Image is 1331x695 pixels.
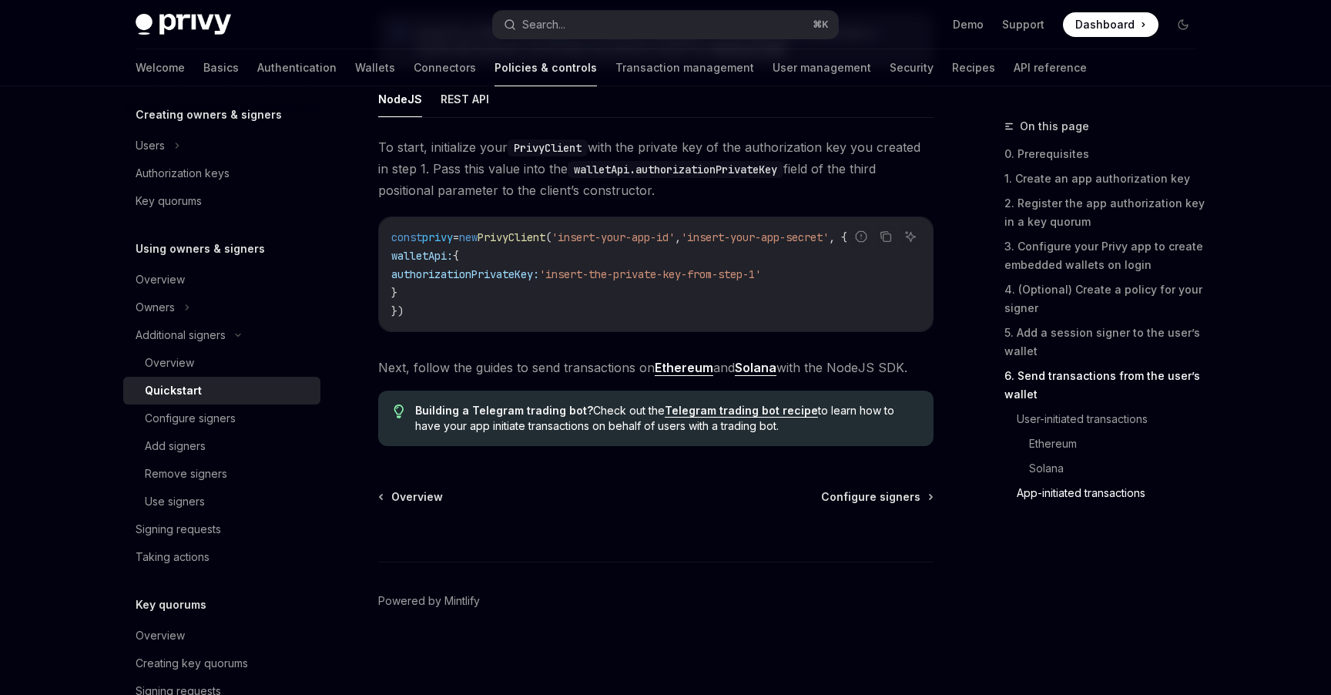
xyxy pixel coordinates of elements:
div: Signing requests [136,520,221,539]
a: 4. (Optional) Create a policy for your signer [1004,277,1208,321]
button: Ask AI [900,227,920,247]
a: Demo [953,17,984,32]
span: const [391,230,422,244]
span: 'insert-your-app-secret' [681,230,829,244]
a: Powered by Mintlify [378,593,480,609]
img: dark logo [136,14,231,35]
span: ( [545,230,552,244]
div: Creating key quorums [136,654,248,673]
a: Authentication [257,49,337,86]
span: } [391,286,397,300]
a: Remove signers [123,460,320,488]
h5: Key quorums [136,596,206,614]
a: Overview [123,622,320,650]
a: Recipes [952,49,995,86]
a: Ethereum [1029,431,1208,456]
a: Security [890,49,934,86]
a: 6. Send transactions from the user’s wallet [1004,364,1208,407]
a: Creating key quorums [123,650,320,677]
a: Authorization keys [123,159,320,187]
span: To start, initialize your with the private key of the authorization key you created in step 1. Pa... [378,136,934,201]
a: User management [773,49,871,86]
code: PrivyClient [508,139,588,156]
div: Remove signers [145,465,227,483]
a: Signing requests [123,515,320,543]
div: Taking actions [136,548,210,566]
h5: Creating owners & signers [136,106,282,124]
a: Connectors [414,49,476,86]
span: ⌘ K [813,18,829,31]
span: walletApi: [391,249,453,263]
code: walletApi.authorizationPrivateKey [568,161,783,178]
a: Solana [1029,456,1208,481]
a: Ethereum [655,360,713,376]
svg: Tip [394,405,404,418]
a: Configure signers [123,405,320,432]
a: Add signers [123,432,320,460]
span: Overview [391,489,443,505]
button: Report incorrect code [851,227,871,247]
div: Owners [136,298,175,317]
span: 'insert-your-app-id' [552,230,675,244]
a: 0. Prerequisites [1004,142,1208,166]
div: Search... [522,15,565,34]
span: Dashboard [1075,17,1135,32]
span: Configure signers [821,489,920,505]
div: Add signers [145,437,206,455]
div: Overview [136,626,185,645]
a: Overview [123,266,320,294]
button: Search...⌘K [493,11,838,39]
span: Next, follow the guides to send transactions on and with the NodeJS SDK. [378,357,934,378]
span: , [675,230,681,244]
div: Additional signers [136,326,226,344]
span: privy [422,230,453,244]
button: REST API [441,81,489,117]
a: Overview [123,349,320,377]
a: Policies & controls [495,49,597,86]
span: On this page [1020,117,1089,136]
a: Overview [380,489,443,505]
a: Transaction management [615,49,754,86]
a: Use signers [123,488,320,515]
div: Users [136,136,165,155]
div: Quickstart [145,381,202,400]
a: API reference [1014,49,1087,86]
div: Configure signers [145,409,236,428]
strong: Building a Telegram trading bot? [415,404,593,417]
h5: Using owners & signers [136,240,265,258]
button: NodeJS [378,81,422,117]
span: }) [391,304,404,318]
button: Copy the contents from the code block [876,227,896,247]
a: Solana [735,360,776,376]
div: Overview [145,354,194,372]
a: 5. Add a session signer to the user’s wallet [1004,321,1208,364]
a: Dashboard [1063,12,1158,37]
a: App-initiated transactions [1017,481,1208,505]
div: Key quorums [136,192,202,210]
a: Key quorums [123,187,320,215]
a: Quickstart [123,377,320,405]
span: { [453,249,459,263]
div: Authorization keys [136,164,230,183]
a: Configure signers [821,489,932,505]
a: Taking actions [123,543,320,571]
span: , { [829,230,847,244]
a: 1. Create an app authorization key [1004,166,1208,191]
span: PrivyClient [478,230,545,244]
a: Support [1002,17,1044,32]
a: Telegram trading bot recipe [665,404,818,418]
a: User-initiated transactions [1017,407,1208,431]
div: Use signers [145,492,205,511]
span: = [453,230,459,244]
span: new [459,230,478,244]
button: Toggle dark mode [1171,12,1195,37]
a: 3. Configure your Privy app to create embedded wallets on login [1004,234,1208,277]
a: Wallets [355,49,395,86]
a: Basics [203,49,239,86]
a: Welcome [136,49,185,86]
span: 'insert-the-private-key-from-step-1' [539,267,761,281]
span: authorizationPrivateKey: [391,267,539,281]
a: 2. Register the app authorization key in a key quorum [1004,191,1208,234]
span: Check out the to learn how to have your app initiate transactions on behalf of users with a tradi... [415,403,918,434]
div: Overview [136,270,185,289]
